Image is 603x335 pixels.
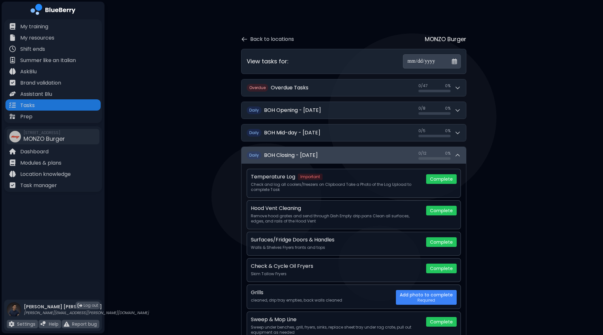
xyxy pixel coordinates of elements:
[251,289,263,296] p: Grills
[251,182,421,192] p: Check and log all coolers/freezers on Clipboard Take a Photo of the Log Upload to complete Task
[400,292,453,298] span: Add photo to complete
[445,106,451,111] span: 0 %
[9,182,16,188] img: file icon
[417,298,435,303] span: Required
[247,151,261,159] span: D
[78,303,82,308] img: logout
[49,321,59,327] p: Help
[20,79,61,87] p: Brand validation
[242,79,466,96] button: OverdueOverdue Tasks0/470%
[264,129,320,137] h2: BOH Mid-day - [DATE]
[20,45,45,53] p: Shift ends
[20,102,35,109] p: Tasks
[426,264,457,273] button: Complete
[20,148,49,156] p: Dashboard
[252,130,259,135] span: aily
[426,206,457,215] button: Complete
[9,46,16,52] img: file icon
[20,68,37,76] p: AskBlu
[251,245,421,250] p: Walls & Shelves Fryers fronts and tops
[426,237,457,247] button: Complete
[396,290,457,305] button: Add photo to completeRequired
[271,84,308,92] h2: Overdue Tasks
[426,174,457,184] button: Complete
[20,182,57,189] p: Task manager
[251,204,301,212] p: Hood Vent Cleaning
[426,317,457,327] button: Complete
[20,159,61,167] p: Modules & plans
[445,83,451,88] span: 0 %
[20,113,32,121] p: Prep
[31,4,76,17] img: company logo
[425,35,466,44] p: MONZO Burger
[251,262,313,270] p: Check & Cycle Oil Fryers
[24,304,149,310] p: [PERSON_NAME] [PERSON_NAME]
[9,91,16,97] img: file icon
[251,173,295,181] p: Temperature Log
[9,34,16,41] img: file icon
[9,113,16,120] img: file icon
[9,23,16,30] img: file icon
[23,135,65,143] span: MONZO Burger
[20,90,52,98] p: Assistant Blu
[264,106,321,114] h2: BOH Opening - [DATE]
[64,321,69,327] img: file icon
[241,35,294,43] button: Back to locations
[17,321,35,327] p: Settings
[418,151,426,156] span: 0 / 12
[264,151,318,159] h2: BOH Closing - [DATE]
[251,298,391,303] p: cleaned, drip tray empties, back walls cleaned
[9,102,16,108] img: file icon
[251,316,297,323] p: Sweep & Mop Line
[445,128,451,133] span: 0 %
[24,310,149,315] p: [PERSON_NAME][EMAIL_ADDRESS][PERSON_NAME][DOMAIN_NAME]
[251,271,421,276] p: Skim Tallow Fryers
[251,236,334,244] p: Surfaces/Fridge Doors & Handles
[9,148,16,155] img: file icon
[20,23,48,31] p: My training
[20,170,71,178] p: Location knowledge
[9,79,16,86] img: file icon
[298,174,323,180] span: Important
[251,325,421,335] p: Sweep under benches, grill, fryers, sinks, replace sheet tray under rag crate, pull out equipment...
[445,151,451,156] span: 0 %
[72,321,97,327] p: Report bug
[9,159,16,166] img: file icon
[20,57,76,64] p: Summer like an Italian
[20,34,54,42] p: My resources
[247,106,261,114] span: D
[251,213,421,224] p: Remove hood grates and send through Dish Empty drip pans Clean all surfaces, edges, and rails of ...
[84,303,98,308] span: Log out
[242,102,466,119] button: DailyBOH Opening - [DATE]0/80%
[252,152,259,158] span: aily
[247,57,288,66] h3: View tasks for:
[247,84,268,92] span: O
[9,131,21,142] img: company thumbnail
[418,128,425,133] span: 0 / 5
[252,85,266,90] span: verdue
[242,124,466,141] button: DailyBOH Mid-day - [DATE]0/50%
[9,68,16,75] img: file icon
[23,130,65,135] span: [STREET_ADDRESS]
[418,83,428,88] span: 0 / 47
[247,129,261,137] span: D
[9,171,16,177] img: file icon
[418,106,425,111] span: 0 / 8
[7,302,21,323] img: profile photo
[41,321,46,327] img: file icon
[9,321,14,327] img: file icon
[9,57,16,63] img: file icon
[242,147,466,164] button: DailyBOH Closing - [DATE]0/120%
[252,107,259,113] span: aily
